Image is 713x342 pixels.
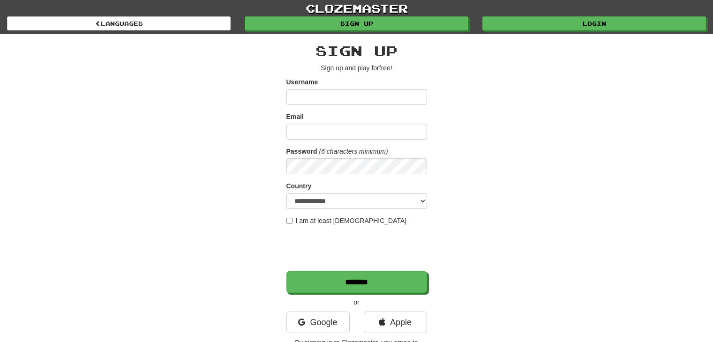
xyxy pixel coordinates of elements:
input: I am at least [DEMOGRAPHIC_DATA] [286,218,293,224]
a: Languages [7,16,231,30]
p: or [286,297,427,307]
label: I am at least [DEMOGRAPHIC_DATA] [286,216,407,225]
label: Country [286,181,312,191]
label: Username [286,77,318,87]
a: Google [286,312,350,333]
label: Password [286,147,317,156]
h2: Sign up [286,43,427,59]
a: Login [482,16,706,30]
a: Apple [364,312,427,333]
a: Sign up [245,16,468,30]
iframe: reCAPTCHA [286,230,429,267]
p: Sign up and play for ! [286,63,427,73]
em: (6 characters minimum) [319,148,388,155]
label: Email [286,112,304,121]
u: free [379,64,390,72]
